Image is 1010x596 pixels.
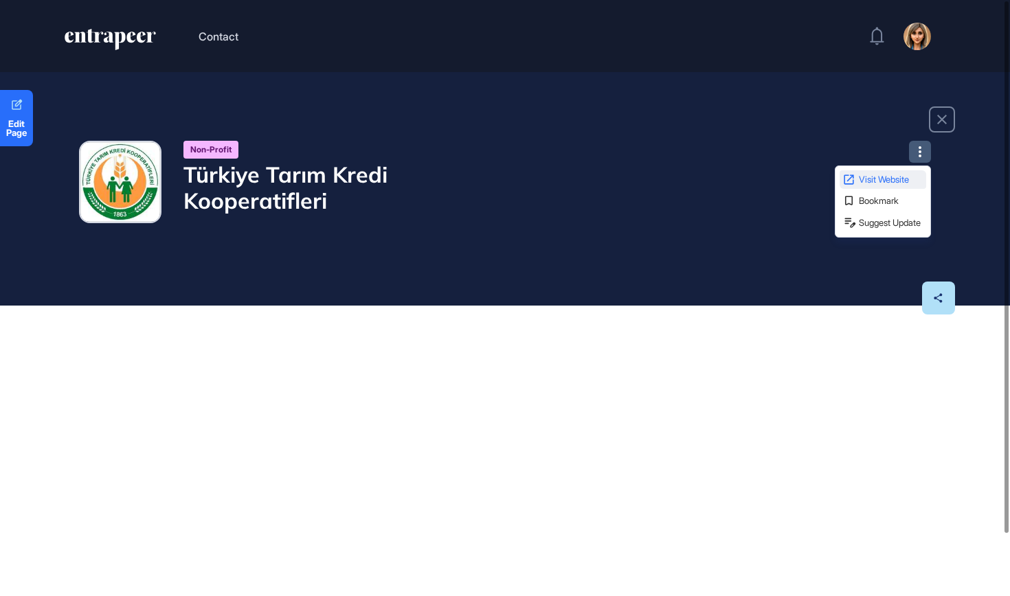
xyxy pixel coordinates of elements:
span: Bookmark [859,196,923,205]
button: Suggest Update [840,213,926,233]
button: Bookmark [840,192,926,211]
h4: Türkiye Tarım Kredi Kooperatifleri [183,161,417,214]
button: Visit WebsiteBookmarkSuggest Update [909,141,931,163]
img: Türkiye Tarım Kredi Kooperatifleri-logo [81,143,159,221]
button: Contact [199,27,238,45]
span: Suggest Update [859,218,923,227]
a: entrapeer-logo [63,29,157,55]
div: non-profit [183,141,238,159]
span: Visit Website [859,175,923,184]
img: user-avatar [904,23,931,50]
a: Türkiye Tarım Kredi Kooperatifleri-logo [80,142,160,222]
a: Visit Website [840,170,926,189]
